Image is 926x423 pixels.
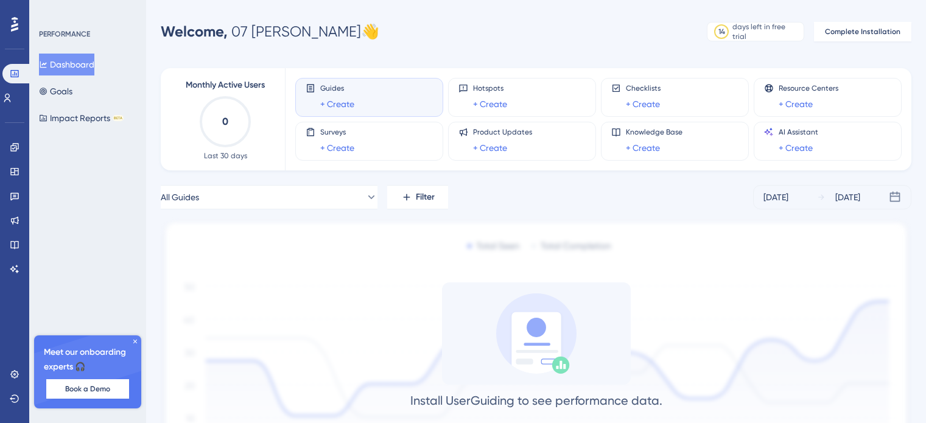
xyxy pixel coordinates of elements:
[161,22,379,41] div: 07 [PERSON_NAME] 👋
[320,141,354,155] a: + Create
[387,185,448,209] button: Filter
[626,127,682,137] span: Knowledge Base
[779,141,813,155] a: + Create
[473,83,507,93] span: Hotspots
[416,190,435,205] span: Filter
[65,384,110,394] span: Book a Demo
[222,116,228,127] text: 0
[161,185,377,209] button: All Guides
[779,97,813,111] a: + Create
[161,23,228,40] span: Welcome,
[410,392,662,409] div: Install UserGuiding to see performance data.
[825,27,900,37] span: Complete Installation
[320,83,354,93] span: Guides
[39,107,124,129] button: Impact ReportsBETA
[39,54,94,75] button: Dashboard
[626,141,660,155] a: + Create
[732,22,800,41] div: days left in free trial
[46,379,129,399] button: Book a Demo
[39,29,90,39] div: PERFORMANCE
[39,80,72,102] button: Goals
[718,27,725,37] div: 14
[161,190,199,205] span: All Guides
[626,83,661,93] span: Checklists
[473,97,507,111] a: + Create
[320,97,354,111] a: + Create
[814,22,911,41] button: Complete Installation
[473,141,507,155] a: + Create
[204,151,247,161] span: Last 30 days
[186,78,265,93] span: Monthly Active Users
[44,345,132,374] span: Meet our onboarding experts 🎧
[835,190,860,205] div: [DATE]
[113,115,124,121] div: BETA
[763,190,788,205] div: [DATE]
[779,83,838,93] span: Resource Centers
[320,127,354,137] span: Surveys
[626,97,660,111] a: + Create
[473,127,532,137] span: Product Updates
[779,127,818,137] span: AI Assistant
